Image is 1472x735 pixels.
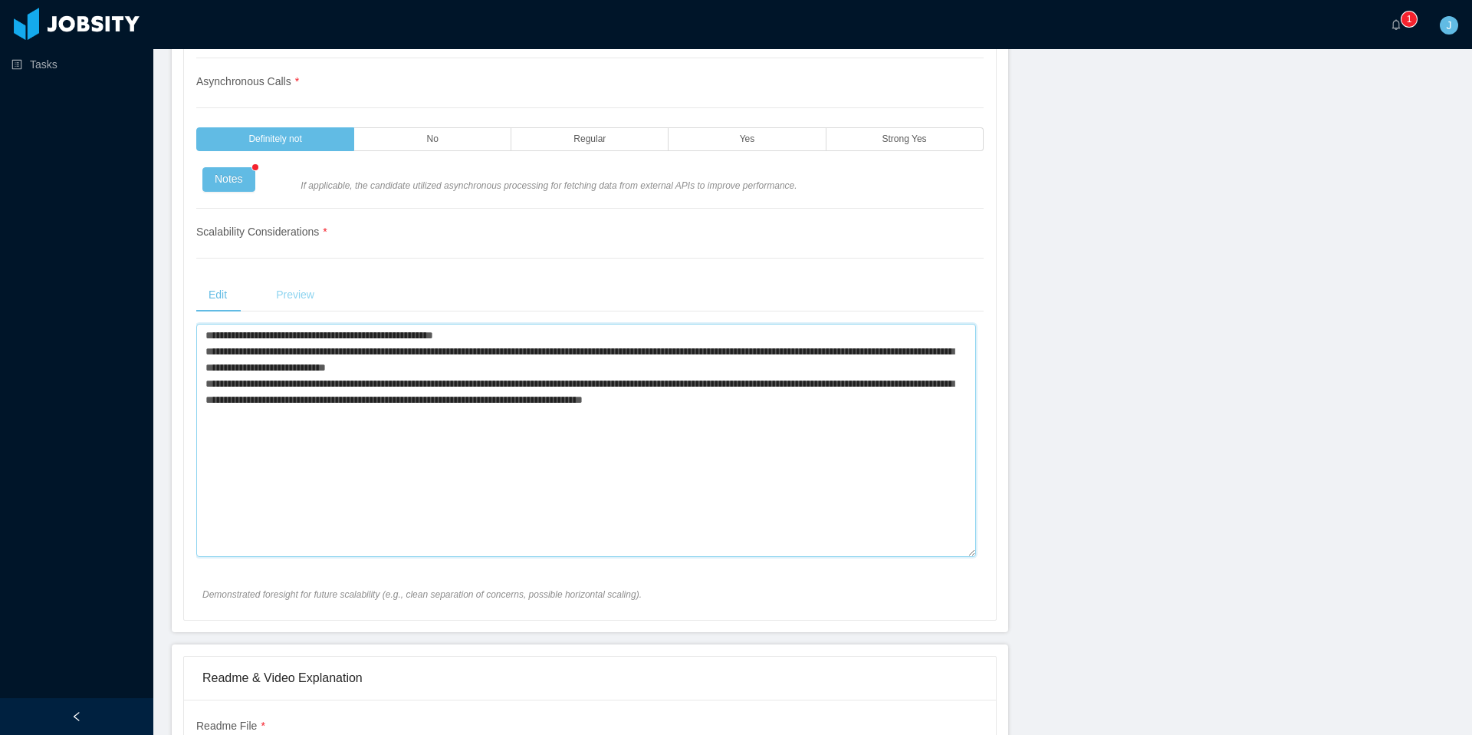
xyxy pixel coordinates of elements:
span: No [427,134,439,144]
a: icon: profileTasks [11,49,141,80]
p: 1 [1407,12,1412,27]
span: Demonstrated foresight for future scalability (e.g., clean separation of concerns, possible horiz... [202,588,879,602]
button: Notes [202,167,255,192]
span: Readme File [196,720,265,732]
span: Definitely not [248,134,301,144]
i: icon: bell [1391,19,1401,30]
sup: 1 [1401,12,1417,27]
span: Regular [573,134,606,144]
span: Yes [740,134,755,144]
div: Preview [264,278,327,312]
span: Scalability Considerations [196,226,327,238]
div: Readme & Video Explanation [202,657,978,700]
span: If applicable, the candidate utilized asynchronous processing for fetching data from external API... [301,179,977,193]
div: Edit [196,278,239,312]
span: J [1447,16,1452,35]
span: Strong Yes [882,134,927,144]
span: Asynchronous Calls [196,75,299,87]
